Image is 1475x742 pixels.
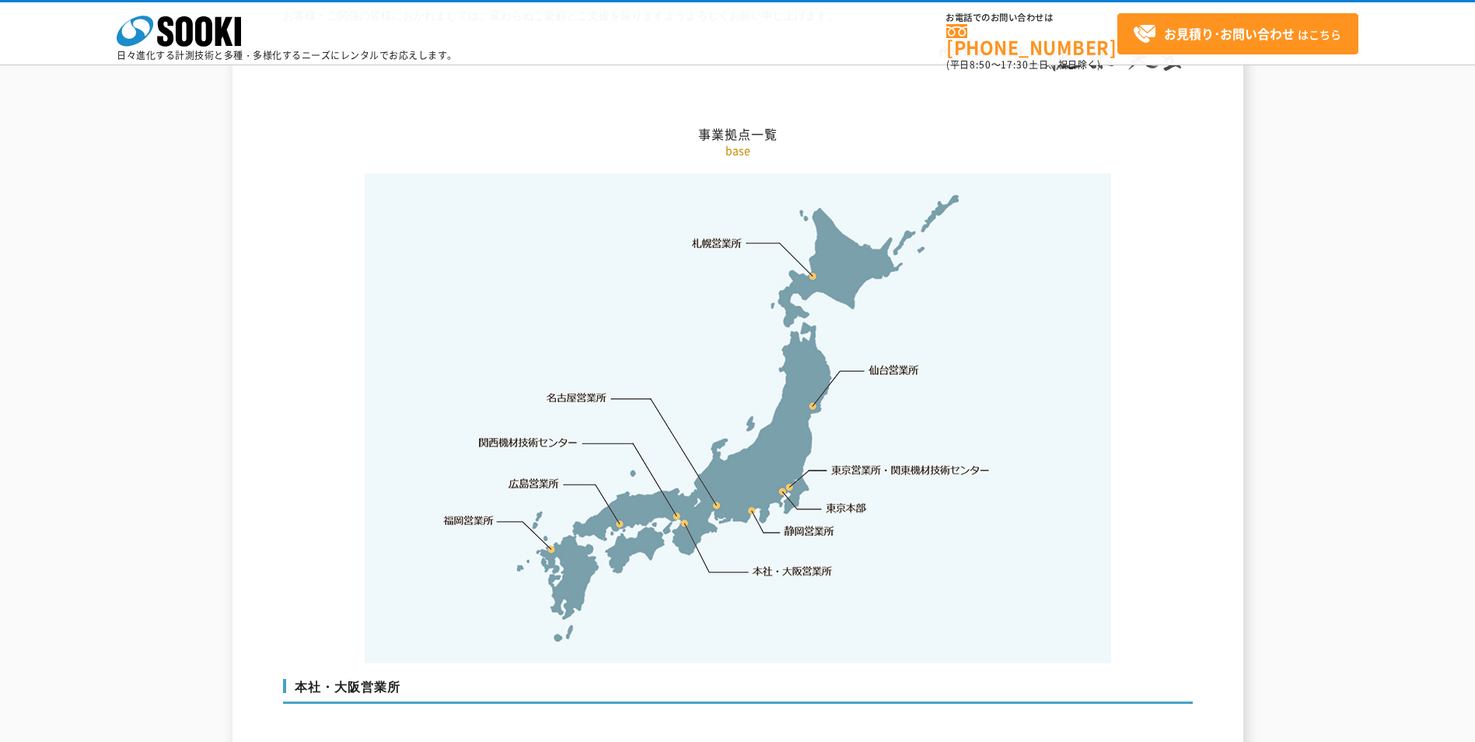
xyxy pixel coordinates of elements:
h3: 本社・大阪営業所 [283,679,1193,704]
p: base [283,142,1193,159]
a: 名古屋営業所 [547,390,607,406]
p: 日々進化する計測技術と多種・多様化するニーズにレンタルでお応えします。 [117,51,457,60]
span: お電話でのお問い合わせは [946,13,1117,23]
a: 福岡営業所 [443,513,494,528]
a: 東京本部 [827,501,867,516]
a: 札幌営業所 [692,235,743,250]
a: 関西機材技術センター [479,435,578,450]
a: 静岡営業所 [784,523,834,539]
span: 17:30 [1001,58,1029,72]
a: 仙台営業所 [869,362,919,378]
span: (平日 ～ 土日、祝日除く) [946,58,1100,72]
a: 本社・大阪営業所 [751,563,833,579]
img: 事業拠点一覧 [365,173,1111,663]
a: 東京営業所・関東機材技術センター [832,462,991,478]
a: [PHONE_NUMBER] [946,24,1117,56]
span: 8:50 [970,58,991,72]
a: お見積り･お問い合わせはこちら [1117,13,1358,54]
span: はこちら [1133,23,1341,46]
strong: お見積り･お問い合わせ [1164,24,1295,43]
a: 広島営業所 [509,475,560,491]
